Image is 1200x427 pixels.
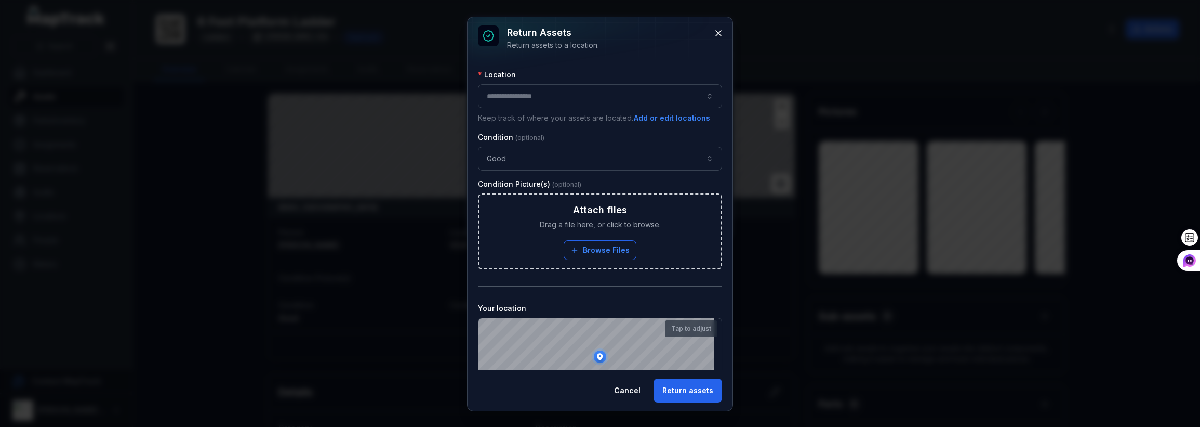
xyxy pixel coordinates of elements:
button: Good [478,147,722,171]
label: Location [478,70,516,80]
label: Condition Picture(s) [478,179,581,189]
button: Browse Files [564,240,636,260]
strong: Tap to adjust [671,325,711,333]
button: Cancel [605,379,649,403]
label: Condition [478,132,544,143]
div: Return assets to a location. [507,40,599,50]
label: Your location [478,303,526,314]
canvas: Map [478,318,714,395]
button: Add or edit locations [633,112,711,124]
p: Keep track of where your assets are located. [478,112,722,124]
h3: Return assets [507,25,599,40]
button: Return assets [654,379,722,403]
h3: Attach files [573,203,627,217]
span: Drag a file here, or click to browse. [540,219,661,230]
